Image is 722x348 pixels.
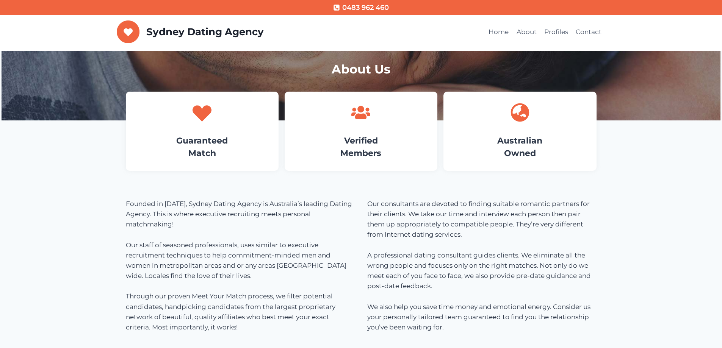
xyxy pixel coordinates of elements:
span: 0483 962 460 [342,2,389,13]
a: AustralianOwned [497,136,542,158]
nav: Primary [485,23,606,41]
a: Contact [572,23,605,41]
a: Home [485,23,512,41]
a: Profiles [540,23,572,41]
p: Our consultants are devoted to finding suitable romantic partners for their clients. We take our ... [367,199,597,332]
a: VerifiedMembers [340,136,381,158]
p: Founded in [DATE], Sydney Dating Agency is Australia’s leading Dating Agency. This is where execu... [126,199,355,332]
a: Sydney Dating Agency [117,20,264,43]
a: GuaranteedMatch [176,136,228,158]
h1: About Us [126,60,597,78]
a: About [512,23,540,41]
a: 0483 962 460 [333,2,388,13]
p: Sydney Dating Agency [146,26,264,38]
img: Sydney Dating Agency [117,20,140,43]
